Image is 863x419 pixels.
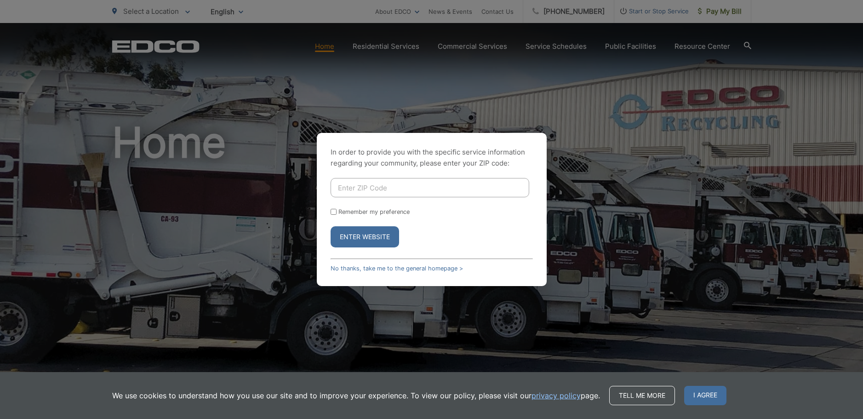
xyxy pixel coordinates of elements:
label: Remember my preference [338,208,410,215]
button: Enter Website [331,226,399,247]
input: Enter ZIP Code [331,178,529,197]
span: I agree [684,386,726,405]
p: We use cookies to understand how you use our site and to improve your experience. To view our pol... [112,390,600,401]
a: privacy policy [532,390,581,401]
p: In order to provide you with the specific service information regarding your community, please en... [331,147,533,169]
a: No thanks, take me to the general homepage > [331,265,463,272]
a: Tell me more [609,386,675,405]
